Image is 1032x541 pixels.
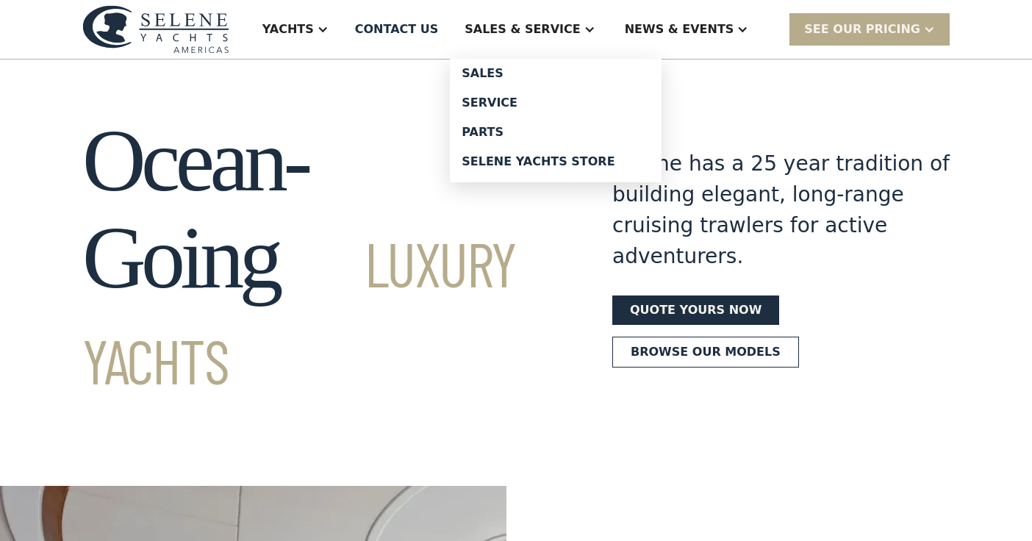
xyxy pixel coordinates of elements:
div: Yachts [262,21,314,38]
a: Browse our models [612,337,799,368]
img: logo [82,5,229,53]
div: Sales & Service [465,21,580,38]
div: Parts [462,126,650,138]
div: SEE Our Pricing [789,13,950,45]
div: News & EVENTS [625,21,734,38]
div: Service [462,97,650,109]
div: Sales [462,68,650,79]
a: Selene Yachts Store [450,147,662,176]
a: Service [450,88,662,118]
div: Selene has a 25 year tradition of building elegant, long-range cruising trawlers for active adven... [612,148,950,272]
nav: Sales & Service [450,59,662,182]
span: Luxury Yachts [82,226,516,397]
a: Quote yours now [612,295,779,325]
a: Parts [450,118,662,147]
div: Selene Yachts Store [462,156,650,168]
div: Contact US [355,21,439,38]
div: SEE Our Pricing [804,21,920,38]
h1: Ocean-Going [82,112,559,404]
a: Sales [450,59,662,88]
